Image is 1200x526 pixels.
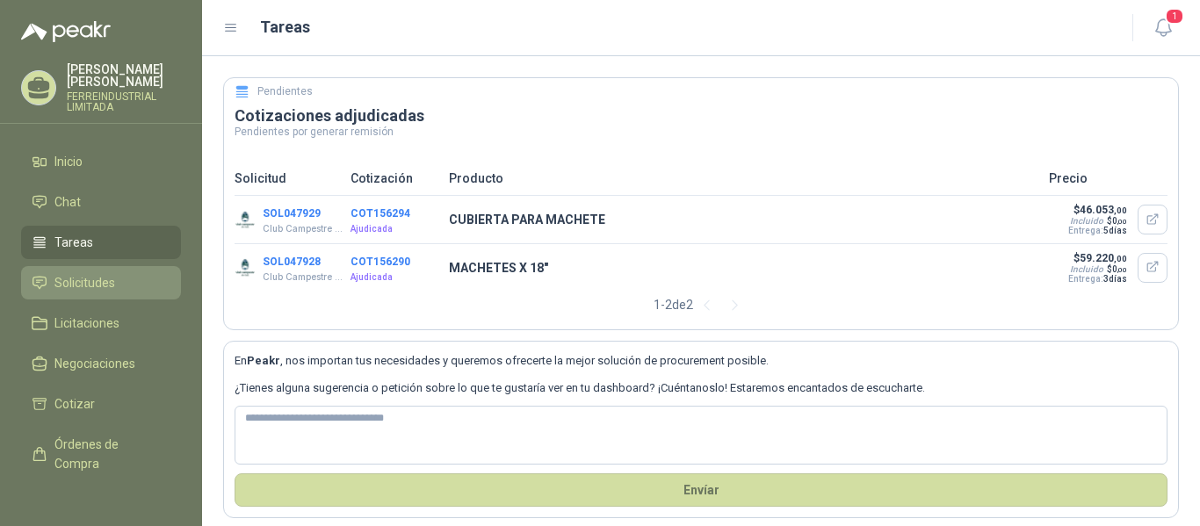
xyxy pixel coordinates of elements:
[260,15,310,40] h1: Tareas
[1103,226,1127,235] span: 5 días
[54,313,119,333] span: Licitaciones
[1165,8,1184,25] span: 1
[449,169,1038,188] p: Producto
[351,270,438,285] p: Ajudicada
[1107,264,1127,274] span: $
[1070,216,1103,226] div: Incluido
[235,126,1167,137] p: Pendientes por generar remisión
[1117,266,1127,274] span: ,00
[235,209,256,230] img: Company Logo
[1066,252,1127,264] p: $
[654,291,749,319] div: 1 - 2 de 2
[54,435,164,473] span: Órdenes de Compra
[235,352,1167,370] p: En , nos importan tus necesidades y queremos ofrecerte la mejor solución de procurement posible.
[1107,216,1127,226] span: $
[1117,218,1127,226] span: ,00
[235,379,1167,397] p: ¿Tienes alguna sugerencia o petición sobre lo que te gustaría ver en tu dashboard? ¡Cuéntanoslo! ...
[21,185,181,219] a: Chat
[21,428,181,480] a: Órdenes de Compra
[1066,204,1127,216] p: $
[21,306,181,340] a: Licitaciones
[21,266,181,299] a: Solicitudes
[1066,226,1127,235] p: Entrega:
[1112,264,1127,274] span: 0
[1049,169,1167,188] p: Precio
[263,222,343,236] p: Club Campestre de Cali
[1080,252,1127,264] span: 59.220
[235,473,1167,507] button: Envíar
[351,222,438,236] p: Ajudicada
[67,63,181,88] p: [PERSON_NAME] [PERSON_NAME]
[1114,205,1127,215] span: ,00
[449,210,1038,229] p: CUBIERTA PARA MACHETE
[263,207,321,220] button: SOL047929
[235,105,1167,126] h3: Cotizaciones adjudicadas
[351,207,410,220] button: COT156294
[21,347,181,380] a: Negociaciones
[1080,204,1127,216] span: 46.053
[54,394,95,414] span: Cotizar
[257,83,313,100] h5: Pendientes
[1103,274,1127,284] span: 3 días
[235,169,340,188] p: Solicitud
[449,258,1038,277] p: MACHETES X 18"
[21,226,181,259] a: Tareas
[21,145,181,178] a: Inicio
[54,273,115,292] span: Solicitudes
[263,270,343,285] p: Club Campestre de Cali
[21,21,111,42] img: Logo peakr
[263,256,321,268] button: SOL047928
[1066,274,1127,284] p: Entrega:
[247,354,280,367] b: Peakr
[1070,264,1103,274] div: Incluido
[1114,254,1127,263] span: ,00
[54,354,135,373] span: Negociaciones
[54,233,93,252] span: Tareas
[1147,12,1179,44] button: 1
[54,152,83,171] span: Inicio
[351,169,438,188] p: Cotización
[1112,216,1127,226] span: 0
[351,256,410,268] button: COT156290
[235,257,256,278] img: Company Logo
[54,192,81,212] span: Chat
[21,387,181,421] a: Cotizar
[67,91,181,112] p: FERREINDUSTRIAL LIMITADA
